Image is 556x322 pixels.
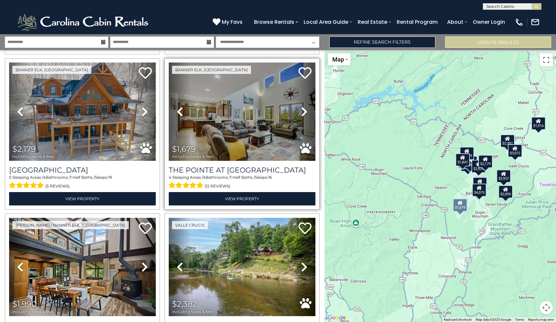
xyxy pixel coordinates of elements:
img: mail-regular-white.png [531,18,540,27]
div: $1,990 [473,177,487,190]
div: $1,898 [463,156,477,169]
img: thumbnail_167811005.jpeg [9,63,156,161]
button: Update Results [445,36,551,48]
span: (5 reviews) [45,182,70,190]
div: $1,916 [531,117,546,130]
div: $1,875 [461,158,475,171]
span: 4 [169,175,171,180]
button: Keyboard shortcuts [444,317,472,322]
div: $1,847 [456,153,470,166]
a: Add to favorites [139,222,152,236]
h3: Shawnee Ridge Lodge [9,166,156,175]
span: 1 Half Baths / [230,175,255,180]
span: (12 reviews) [205,182,230,190]
a: View Property [169,192,315,205]
div: $2,099 [498,185,513,198]
div: $2,382 [500,134,515,147]
div: $3,937 [496,170,511,183]
a: Banner Elk, [GEOGRAPHIC_DATA] [12,66,91,74]
a: Add to favorites [298,222,311,236]
a: Open this area in Google Maps (opens a new window) [326,314,348,322]
button: Map camera controls [540,301,553,314]
a: Add to favorites [298,66,311,80]
img: phone-regular-white.png [515,18,524,27]
span: 4 [43,175,46,180]
a: Report a map error [528,318,554,321]
div: $4,075 [472,184,486,197]
a: Banner Elk, [GEOGRAPHIC_DATA] [172,66,251,74]
a: Rental Program [393,16,441,28]
img: thumbnail_164767881.jpeg [169,218,315,316]
a: [PERSON_NAME] / Banner Elk, [GEOGRAPHIC_DATA] [12,221,129,229]
span: $1,679 [172,144,196,154]
div: $1,679 [453,198,467,211]
span: 5 [9,175,11,180]
span: My Favs [222,18,243,26]
span: $2,382 [172,299,197,309]
span: Map [332,56,344,63]
span: 1 Half Baths / [70,175,95,180]
a: My Favs [213,18,244,26]
div: $1,779 [460,147,474,160]
span: Map data ©2025 Google [476,318,511,321]
img: thumbnail_164917067.jpeg [9,218,156,316]
a: Valle Crucis [172,221,208,229]
a: Refine Search Filters [329,36,435,48]
button: Change map style [328,53,351,65]
span: $1,990 [12,299,37,309]
a: Browse Rentals [251,16,298,28]
div: $1,954 [453,198,468,211]
a: View Property [9,192,156,205]
a: Owner Login [470,16,508,28]
a: The Pointe at [GEOGRAPHIC_DATA] [169,166,315,175]
img: thumbnail_163675145.jpeg [169,63,315,161]
span: 4 [203,175,205,180]
span: $2,179 [12,144,36,154]
span: 19 [108,175,112,180]
div: $2,179 [478,155,493,168]
span: 16 [268,175,272,180]
a: [GEOGRAPHIC_DATA] [9,166,156,175]
button: Toggle fullscreen view [540,53,553,66]
div: $2,633 [471,160,486,173]
span: including taxes & fees [12,154,54,159]
a: About [444,16,467,28]
a: Real Estate [354,16,391,28]
div: Sleeping Areas / Bathrooms / Sleeps: [169,175,315,190]
a: Local Area Guide [300,16,351,28]
span: including taxes & fees [172,154,214,159]
span: including taxes & fees [12,310,54,314]
div: $3,072 [508,144,522,157]
h3: The Pointe at North View [169,166,315,175]
img: Google [326,314,348,322]
a: Terms (opens in new tab) [515,318,524,321]
div: Sleeping Areas / Bathrooms / Sleeps: [9,175,156,190]
span: including taxes & fees [172,310,214,314]
img: White-1-2.png [16,12,151,32]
